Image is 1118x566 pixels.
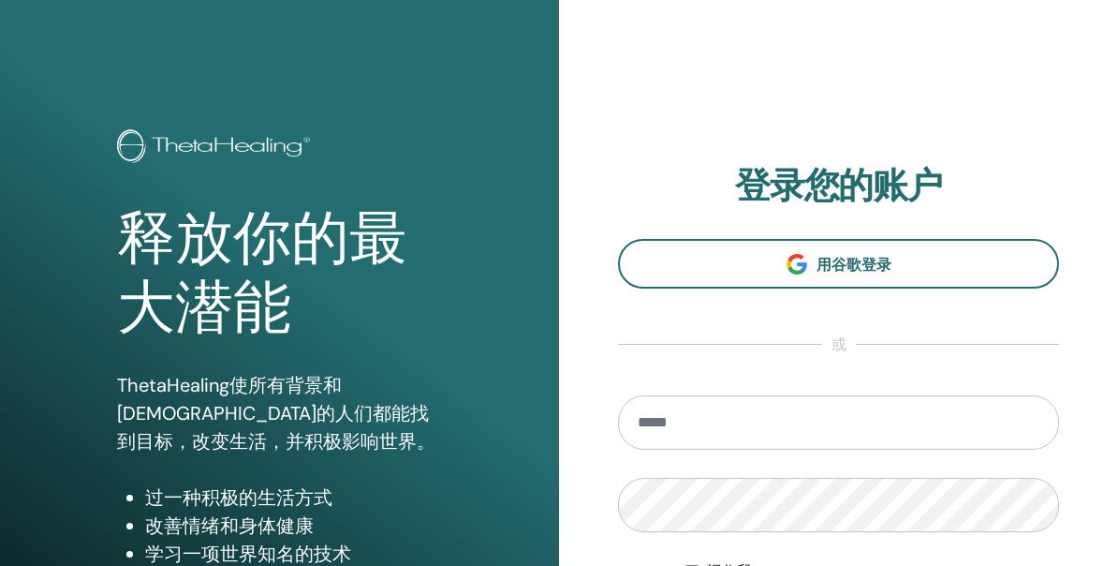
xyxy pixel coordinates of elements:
li: 过一种积极的生活方式 [145,484,443,512]
h1: 释放你的最大潜能 [117,204,443,344]
span: 用谷歌登录 [816,255,891,275]
a: 用谷歌登录 [618,239,1059,289]
li: 改善情绪和身体健康 [145,512,443,540]
p: ThetaHealing使所有背景和[DEMOGRAPHIC_DATA]的人们都能找到目标，改变生活，并积极影响世界。 [117,371,443,455]
span: 或 [822,334,856,356]
h2: 登录您的账户 [618,165,1059,208]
